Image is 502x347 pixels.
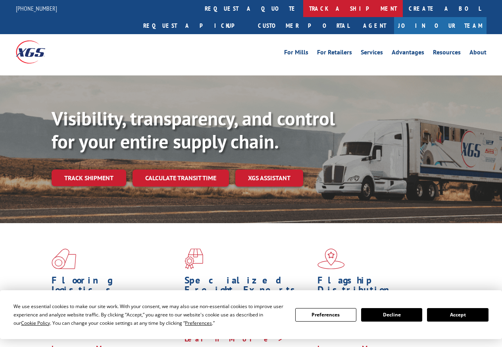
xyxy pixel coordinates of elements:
a: Advantages [392,49,424,58]
a: Customer Portal [252,17,355,34]
button: Decline [361,308,422,322]
a: Calculate transit time [133,170,229,187]
img: xgs-icon-total-supply-chain-intelligence-red [52,249,76,269]
a: For Mills [284,49,308,58]
a: Agent [355,17,394,34]
h1: Specialized Freight Experts [185,276,312,299]
img: xgs-icon-flagship-distribution-model-red [317,249,345,269]
div: We use essential cookies to make our site work. With your consent, we may also use non-essential ... [13,302,285,327]
a: XGS ASSISTANT [235,170,303,187]
a: Join Our Team [394,17,487,34]
span: Cookie Policy [21,320,50,326]
img: xgs-icon-focused-on-flooring-red [185,249,203,269]
a: For Retailers [317,49,352,58]
button: Preferences [295,308,356,322]
h1: Flagship Distribution Model [317,276,444,308]
a: Services [361,49,383,58]
a: Track shipment [52,170,126,186]
b: Visibility, transparency, and control for your entire supply chain. [52,106,335,154]
a: [PHONE_NUMBER] [16,4,57,12]
a: About [469,49,487,58]
a: Learn More > [185,334,283,343]
a: Resources [433,49,461,58]
h1: Flooring Logistics Solutions [52,276,179,308]
span: Preferences [185,320,212,326]
a: Request a pickup [137,17,252,34]
button: Accept [427,308,488,322]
